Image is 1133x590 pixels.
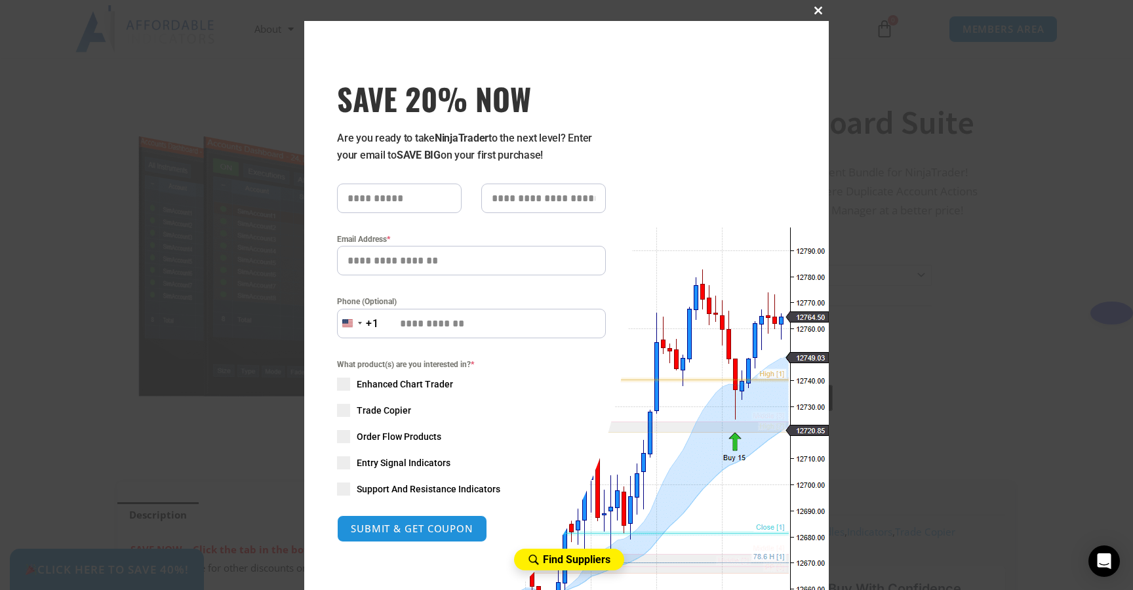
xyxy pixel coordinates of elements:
div: Open Intercom Messenger [1088,545,1120,577]
label: Support And Resistance Indicators [337,482,606,496]
span: Entry Signal Indicators [357,456,450,469]
span: Find Suppliers [543,553,610,566]
p: Are you ready to take to the next level? Enter your email to on your first purchase! [337,130,606,164]
label: Enhanced Chart Trader [337,378,606,391]
button: Selected country [337,309,379,338]
strong: SAVE BIG [397,149,441,161]
span: Trade Copier [357,404,411,417]
div: +1 [366,315,379,332]
h3: SAVE 20% NOW [337,80,606,117]
label: Phone (Optional) [337,295,606,308]
span: What product(s) are you interested in? [337,358,606,371]
label: Trade Copier [337,404,606,417]
img: search icon [528,554,540,566]
span: Support And Resistance Indicators [357,482,500,496]
strong: NinjaTrader [435,132,488,144]
span: Enhanced Chart Trader [357,378,453,391]
label: Entry Signal Indicators [337,456,606,469]
span: Order Flow Products [357,430,441,443]
button: SUBMIT & GET COUPON [337,515,487,542]
label: Order Flow Products [337,430,606,443]
label: Email Address [337,233,606,246]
